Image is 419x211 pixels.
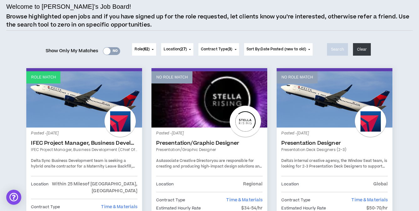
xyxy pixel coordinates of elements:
p: Posted - [DATE] [281,131,388,136]
span: Contract Type ( ) [201,47,232,52]
p: Contract Type [156,197,185,203]
p: Role Match [31,74,56,80]
p: Browse highlighted open jobs and if you have signed up for the role requested, let clients know y... [6,13,413,29]
p: Location [31,181,49,194]
a: Presentation Designer [281,140,388,146]
span: Time & Materials [101,204,137,210]
a: Presentation/Graphic Designer [156,147,263,153]
span: Delta Sync Business Development team is seeking a hybrid onsite contractor for a Maternity Leave ... [31,158,135,180]
span: Location ( ) [164,47,187,52]
button: Sort By:Date Posted (new to old) [244,43,313,56]
strong: Associate Creative Director [161,158,212,163]
p: Posted - [DATE] [31,131,137,136]
a: Role Match [26,71,142,128]
span: 27 [181,47,185,52]
p: Contract Type [31,203,60,210]
a: IFEC Project Manager, Business Development (Chief of Staff) [31,140,137,146]
p: Within 25 Miles of [GEOGRAPHIC_DATA], [GEOGRAPHIC_DATA] [49,181,137,194]
p: Posted - [DATE] [156,131,263,136]
span: Sort By: Date Posted (new to old) [247,47,306,52]
button: Search [327,43,348,56]
p: Regional [243,181,263,188]
span: Role ( ) [135,47,150,52]
p: Contract Type [281,197,310,203]
span: Time & Materials [351,197,388,203]
a: No Role Match [277,71,392,128]
p: Location [281,181,299,188]
a: IFEC Project Manager, Business Development (Chief of Staff) [31,147,137,153]
span: Time & Materials [226,197,263,203]
button: Clear [353,43,371,56]
p: Location [156,181,174,188]
h4: Welcome to [PERSON_NAME]’s Job Board! [6,2,131,11]
span: Delta's internal creative agency, the Window Seat team, is looking for 2-3 Presentation Deck Desi... [281,158,387,180]
span: As [156,158,161,163]
button: Contract Type(3) [198,43,239,56]
p: No Role Match [156,74,188,80]
a: Presentation/Graphic Designer [156,140,263,146]
a: Presentation Deck Designers (2-3) [281,147,388,153]
span: 62 [144,47,148,52]
p: No Role Match [281,74,313,80]
p: Global [373,181,388,188]
span: 3 [229,47,231,52]
button: Location(27) [161,43,193,56]
span: Show Only My Matches [46,46,99,56]
button: Role(62) [132,43,156,56]
div: Open Intercom Messenger [6,190,21,205]
a: No Role Match [151,71,267,128]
